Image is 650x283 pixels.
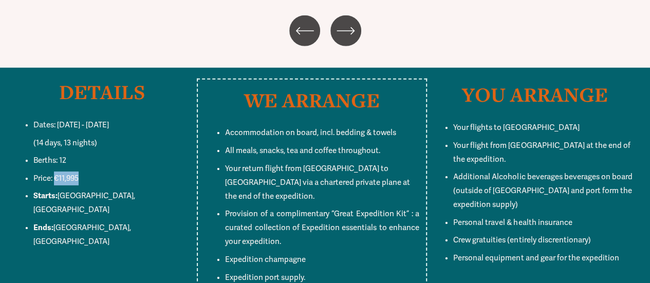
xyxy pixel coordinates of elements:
[225,128,396,137] span: Accommodation on board, incl. bedding & towels
[33,191,137,214] span: [GEOGRAPHIC_DATA], [GEOGRAPHIC_DATA]
[453,123,579,132] span: Your flights to [GEOGRAPHIC_DATA]
[330,15,361,46] button: Next
[33,223,53,232] strong: Ends:
[225,253,419,267] p: Expedition champagne
[225,146,380,155] span: All meals, snacks, tea and coffee throughout.
[453,235,590,244] span: Crew gratuities (entirely discrentionary)
[225,207,419,249] p: Provision of a complimentary “Great Expedition Kit” : a curated collection of Expedition essentia...
[289,15,320,46] button: Previous
[33,156,66,165] span: Berths: 12
[453,172,634,209] span: Additional Alcoholic beverages beverages on board (outside of [GEOGRAPHIC_DATA] and port form the...
[33,174,79,183] span: Price: €11,995
[33,138,97,147] span: (14 days, 13 nights)
[244,87,380,114] strong: WE ARRANGE
[33,120,109,129] span: Dates: [DATE] - [DATE]
[59,79,145,105] strong: DETAILS
[33,191,58,200] strong: Starts:
[225,164,412,201] span: Your return flight from [GEOGRAPHIC_DATA] to [GEOGRAPHIC_DATA] via a chartered private plane at t...
[453,218,572,227] span: Personal travel & health insurance
[462,81,608,108] strong: YOU ARRANGE
[33,223,133,246] span: [GEOGRAPHIC_DATA], [GEOGRAPHIC_DATA]
[453,253,619,262] span: Personal equipment and gear for the expedition
[453,141,632,164] span: Your flight from [GEOGRAPHIC_DATA] at the end of the expedition.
